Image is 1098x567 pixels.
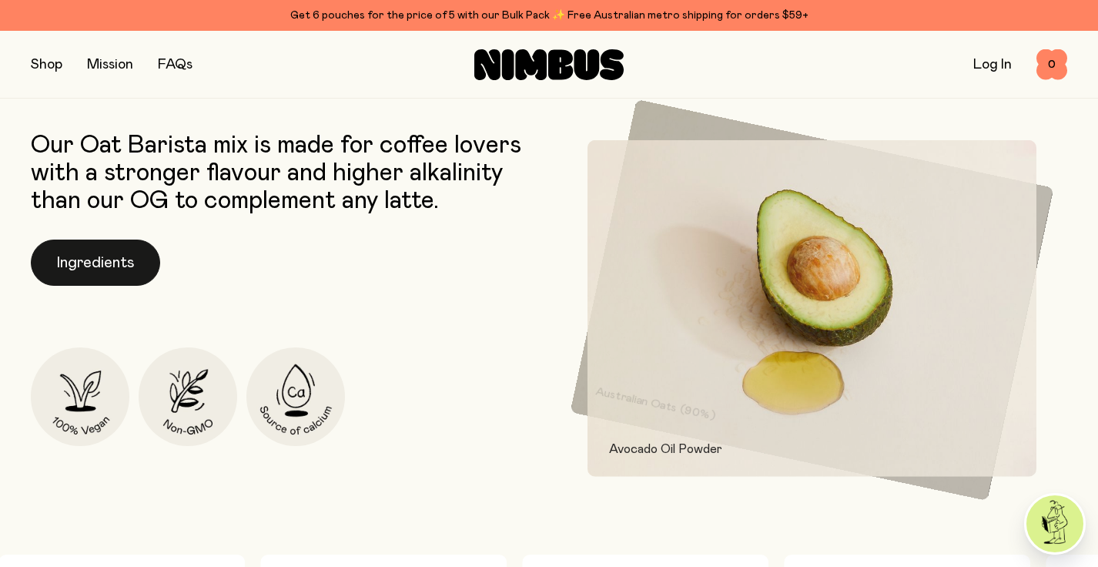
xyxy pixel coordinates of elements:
[1026,495,1083,552] img: agent
[87,58,133,72] a: Mission
[158,58,192,72] a: FAQs
[973,58,1012,72] a: Log In
[31,132,541,215] p: Our Oat Barista mix is made for coffee lovers with a stronger flavour and higher alkalinity than ...
[609,440,1015,458] p: Avocado Oil Powder
[31,240,160,286] button: Ingredients
[587,140,1036,477] img: Avocado and avocado oil
[1036,49,1067,80] button: 0
[31,6,1067,25] div: Get 6 pouches for the price of 5 with our Bulk Pack ✨ Free Australian metro shipping for orders $59+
